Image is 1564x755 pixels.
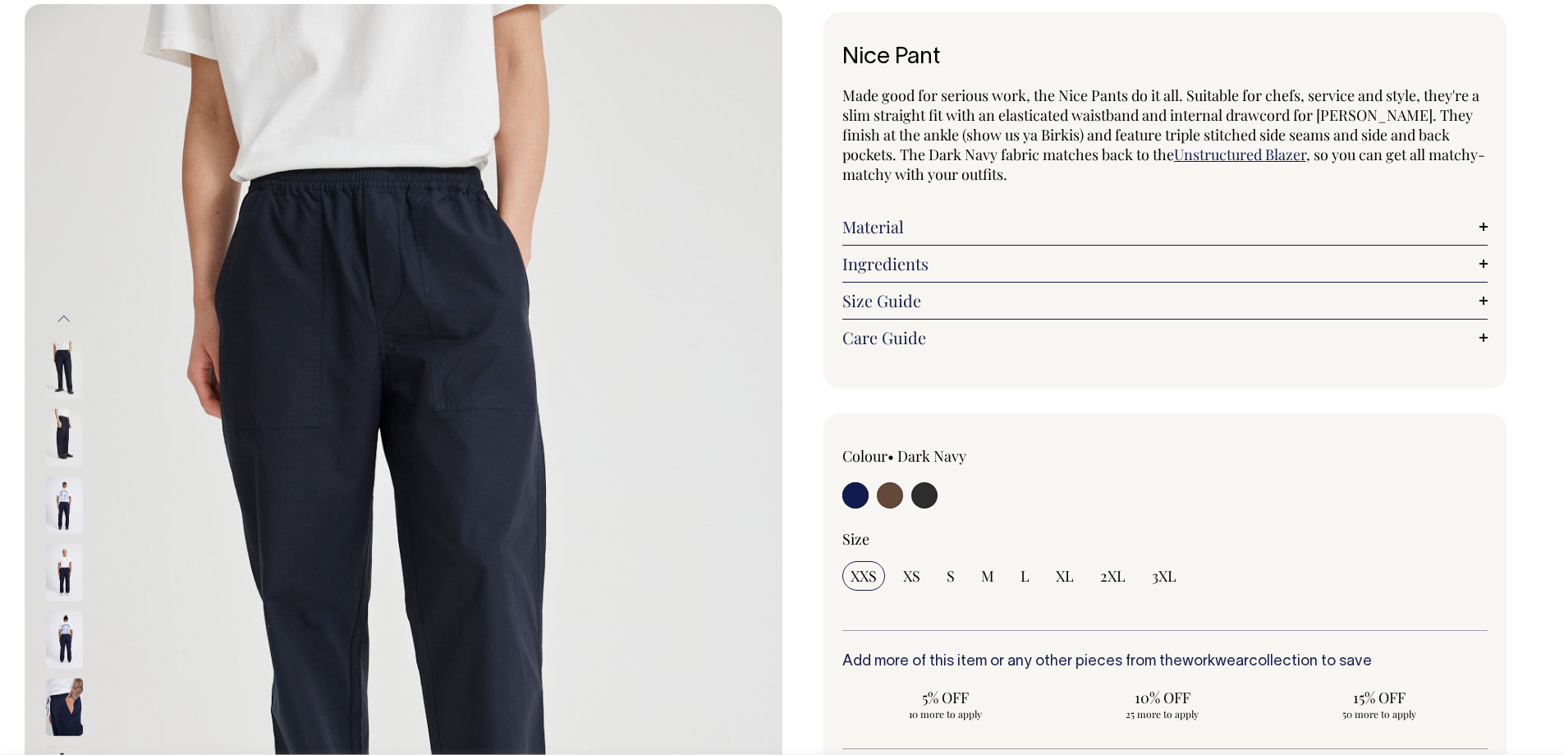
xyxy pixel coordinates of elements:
[1100,566,1126,586] span: 2XL
[947,566,955,586] span: S
[1092,561,1134,591] input: 2XL
[897,446,966,466] label: Dark Navy
[981,566,994,586] span: M
[842,654,1488,670] h6: Add more of this item or any other pieces from the collection to save
[46,679,83,736] img: dark-navy
[1144,561,1185,591] input: 3XL
[1067,688,1258,707] span: 10% OFF
[52,300,76,337] button: Previous
[46,476,83,534] img: dark-navy
[842,561,885,591] input: XXS
[973,561,1002,591] input: M
[46,342,83,399] img: dark-navy
[46,544,83,601] img: dark-navy
[1174,145,1306,164] a: Unstructured Blazer
[851,566,877,586] span: XXS
[851,688,1041,707] span: 5% OFF
[1059,683,1266,725] input: 10% OFF 25 more to apply
[842,145,1485,184] span: , so you can get all matchy-matchy with your outfits.
[1284,688,1475,707] span: 15% OFF
[842,217,1488,237] a: Material
[842,328,1488,348] a: Care Guide
[1182,655,1249,669] a: workwear
[1048,561,1082,591] input: XL
[938,561,963,591] input: S
[1276,683,1483,725] input: 15% OFF 50 more to apply
[842,683,1049,725] input: 5% OFF 10 more to apply
[895,561,929,591] input: XS
[1056,566,1074,586] span: XL
[851,707,1041,720] span: 10 more to apply
[842,254,1488,274] a: Ingredients
[1020,566,1030,586] span: L
[842,291,1488,311] a: Size Guide
[887,446,894,466] span: •
[842,529,1488,549] div: Size
[46,611,83,669] img: dark-navy
[1012,561,1038,591] input: L
[903,566,920,586] span: XS
[1067,707,1258,720] span: 25 more to apply
[46,409,83,467] img: dark-navy
[842,446,1101,466] div: Colour
[842,45,1488,71] h1: Nice Pant
[1284,707,1475,720] span: 50 more to apply
[842,85,1479,164] span: Made good for serious work, the Nice Pants do it all. Suitable for chefs, service and style, they...
[1152,566,1176,586] span: 3XL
